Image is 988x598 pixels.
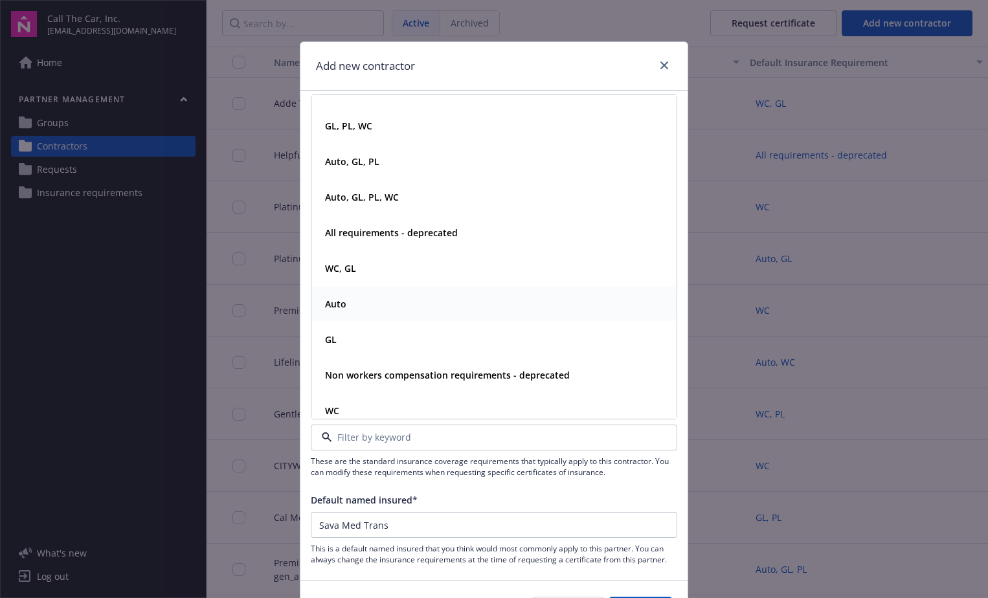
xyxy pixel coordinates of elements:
[325,120,372,132] strong: GL, PL, WC
[311,456,677,478] span: These are the standard insurance coverage requirements that typically apply to this contractor. Y...
[325,404,339,417] strong: WC
[325,155,379,168] strong: Auto, GL, PL
[311,494,418,506] span: Default named insured*
[325,262,356,274] strong: WC, GL
[316,58,415,74] h1: Add new contractor
[325,227,458,239] strong: All requirements - deprecated
[325,191,399,203] strong: Auto, GL, PL, WC
[657,58,672,73] a: close
[325,298,346,310] strong: Auto
[311,543,677,565] span: This is a default named insured that you think would most commonly apply to this partner. You can...
[332,430,651,444] input: Filter by keyword
[325,333,337,346] strong: GL
[325,369,570,381] strong: Non workers compensation requirements - deprecated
